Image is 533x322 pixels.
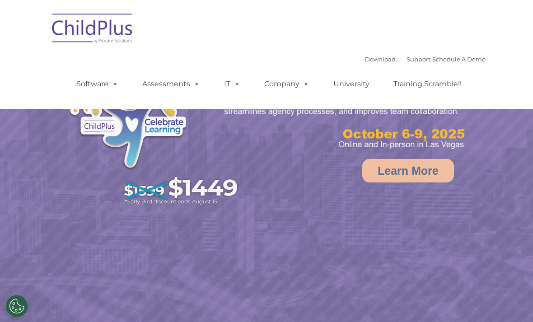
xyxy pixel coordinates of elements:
[67,75,127,93] a: Software
[384,75,471,93] a: Training Scramble!!
[365,56,486,63] font: |
[133,75,209,93] a: Assessments
[432,56,486,63] a: Schedule A Demo
[255,75,318,93] a: Company
[365,56,396,63] a: Download
[324,75,379,93] a: University
[362,159,454,182] a: Learn More
[407,56,430,63] a: Support
[5,295,28,317] button: Cookies Settings
[215,75,249,93] a: IT
[47,7,138,52] img: ChildPlus by Procare Solutions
